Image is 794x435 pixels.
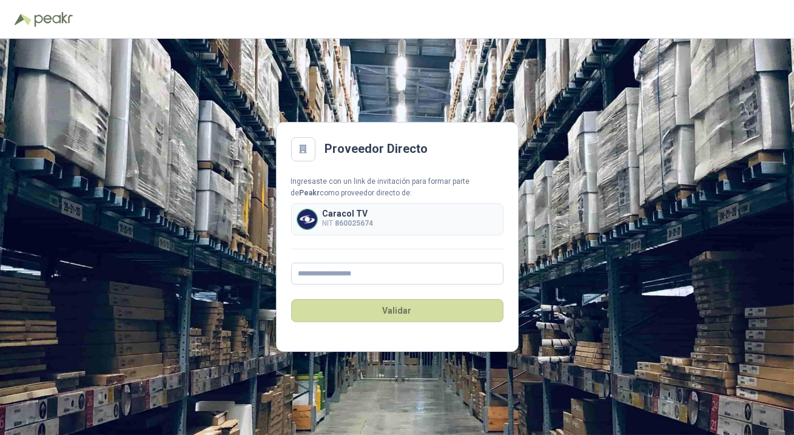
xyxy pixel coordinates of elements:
[300,189,320,197] b: Peakr
[15,13,32,25] img: Logo
[291,176,503,199] div: Ingresaste con un link de invitación para formar parte de como proveedor directo de:
[323,209,374,218] p: Caracol TV
[34,12,73,27] img: Peakr
[291,299,503,322] button: Validar
[335,219,374,228] b: 860025674
[325,140,428,158] h2: Proveedor Directo
[323,218,374,229] p: NIT
[297,209,317,229] img: Company Logo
